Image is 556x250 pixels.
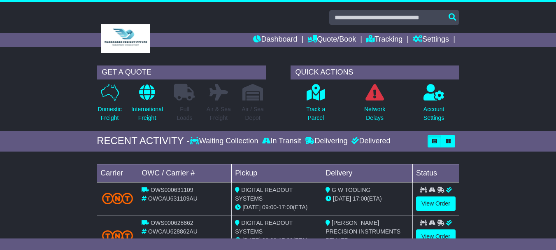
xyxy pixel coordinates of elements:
[131,84,163,127] a: InternationalFreight
[322,164,413,182] td: Delivery
[148,228,198,235] span: OWCAU628862AU
[423,84,445,127] a: AccountSettings
[97,65,265,79] div: GET A QUOTE
[416,196,456,211] a: View Order
[151,220,193,226] span: OWS000628862
[242,204,261,210] span: [DATE]
[131,105,163,122] p: International Freight
[102,230,133,241] img: TNT_Domestic.png
[138,164,232,182] td: OWC / Carrier #
[235,220,293,235] span: DIGITAL READOUT SYSTEMS
[242,105,264,122] p: Air / Sea Depot
[307,33,356,47] a: Quote/Book
[253,33,297,47] a: Dashboard
[102,193,133,204] img: TNT_Domestic.png
[242,237,261,243] span: [DATE]
[353,195,367,202] span: 17:00
[235,203,319,212] div: - (ETA)
[413,33,449,47] a: Settings
[235,187,293,202] span: DIGITAL READOUT SYSTEMS
[291,65,459,79] div: QUICK ACTIONS
[97,84,122,127] a: DomesticFreight
[413,164,459,182] td: Status
[262,204,277,210] span: 09:00
[416,229,456,244] a: View Order
[333,195,351,202] span: [DATE]
[332,187,370,193] span: G W TOOLING
[148,195,198,202] span: OWCAU631109AU
[97,135,190,147] div: RECENT ACTIVITY -
[235,236,319,245] div: - (ETA)
[303,137,349,146] div: Delivering
[279,204,293,210] span: 17:00
[423,105,444,122] p: Account Settings
[326,220,400,243] span: [PERSON_NAME] PRECISION INSTRUMENTS PTY LTD
[279,237,293,243] span: 17:00
[262,237,277,243] span: 09:00
[232,164,322,182] td: Pickup
[326,194,409,203] div: (ETA)
[364,105,385,122] p: Network Delays
[174,105,195,122] p: Full Loads
[306,84,326,127] a: Track aParcel
[260,137,303,146] div: In Transit
[151,187,193,193] span: OWS000631109
[97,164,138,182] td: Carrier
[306,105,325,122] p: Track a Parcel
[349,137,390,146] div: Delivered
[98,105,121,122] p: Domestic Freight
[366,33,402,47] a: Tracking
[207,105,231,122] p: Air & Sea Freight
[364,84,386,127] a: NetworkDelays
[190,137,260,146] div: Waiting Collection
